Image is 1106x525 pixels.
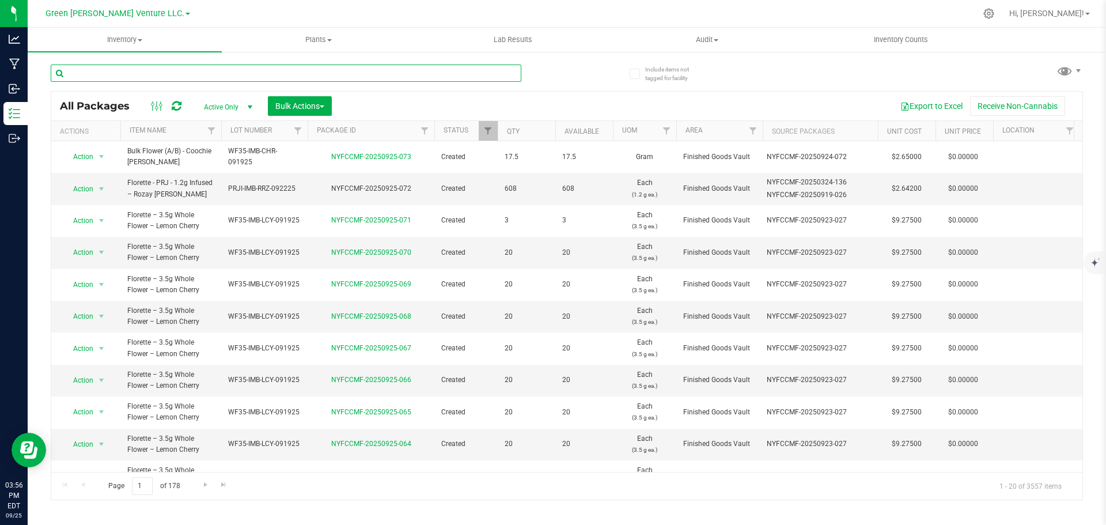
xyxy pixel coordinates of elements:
[63,308,94,324] span: Action
[767,247,874,258] div: Value 1: NYFCCMF-20250923-027
[620,369,669,391] span: Each
[683,343,756,354] span: Finished Goods Vault
[94,213,109,229] span: select
[683,215,756,226] span: Finished Goods Vault
[767,279,874,290] div: Value 1: NYFCCMF-20250923-027
[562,375,606,386] span: 20
[683,279,756,290] span: Finished Goods Vault
[215,477,232,493] a: Go to the last page
[767,177,874,188] div: Value 1: NYFCCMF-20250324-136
[505,439,548,450] span: 20
[505,471,548,482] span: 20
[562,471,606,482] span: 20
[970,96,1065,116] button: Receive Non-Cannabis
[620,316,669,327] p: (3.5 g ea.)
[94,308,109,324] span: select
[562,247,606,258] span: 20
[767,190,874,201] div: Value 2: NYFCCMF-20250919-026
[683,247,756,258] span: Finished Goods Vault
[562,407,606,418] span: 20
[767,407,874,418] div: Value 1: NYFCCMF-20250923-027
[878,429,935,460] td: $9.27500
[230,126,272,134] a: Lot Number
[127,465,214,487] span: Florette – 3.5g Whole Flower – Lemon Cherry
[942,436,984,452] span: $0.00000
[683,311,756,322] span: Finished Goods Vault
[505,375,548,386] span: 20
[505,215,548,226] span: 3
[94,341,109,357] span: select
[441,343,491,354] span: Created
[858,35,944,45] span: Inventory Counts
[51,65,521,82] input: Search Package ID, Item Name, SKU, Lot or Part Number...
[228,247,301,258] span: WF35-IMB-LCY-091925
[878,237,935,269] td: $9.27500
[507,127,520,135] a: Qty
[127,274,214,296] span: Florette – 3.5g Whole Flower – Lemon Cherry
[132,477,153,495] input: 1
[228,183,301,194] span: PRJI-IMB-RRZ-092225
[878,141,935,173] td: $2.65000
[94,277,109,293] span: select
[683,183,756,194] span: Finished Goods Vault
[562,279,606,290] span: 20
[63,468,94,484] span: Action
[331,248,411,256] a: NYFCCMF-20250925-070
[611,35,804,45] span: Audit
[610,28,804,52] a: Audit
[620,349,669,360] p: (3.5 g ea.)
[620,221,669,232] p: (3.5 g ea.)
[228,343,301,354] span: WF35-IMB-LCY-091925
[657,121,676,141] a: Filter
[12,433,46,467] iframe: Resource center
[683,407,756,418] span: Finished Goods Vault
[127,146,214,168] span: Bulk Flower (A/B) - Coochie [PERSON_NAME]
[441,375,491,386] span: Created
[767,471,874,482] div: Value 1: NYFCCMF-20250923-027
[645,65,703,82] span: Include items not tagged for facility
[767,311,874,322] div: Value 1: NYFCCMF-20250923-027
[620,152,669,163] span: Gram
[5,480,22,511] p: 03:56 PM EDT
[942,149,984,165] span: $0.00000
[893,96,970,116] button: Export to Excel
[505,247,548,258] span: 20
[415,121,434,141] a: Filter
[878,205,935,237] td: $9.27500
[620,189,669,200] p: (1.2 g ea.)
[878,301,935,333] td: $9.27500
[94,149,109,165] span: select
[5,511,22,520] p: 09/25
[622,126,637,134] a: UOM
[887,127,922,135] a: Unit Cost
[942,212,984,229] span: $0.00000
[331,408,411,416] a: NYFCCMF-20250925-065
[562,152,606,163] span: 17.5
[505,183,548,194] span: 608
[228,375,301,386] span: WF35-IMB-LCY-091925
[683,439,756,450] span: Finished Goods Vault
[620,241,669,263] span: Each
[46,9,184,18] span: Green [PERSON_NAME] Venture LLC.
[127,337,214,359] span: Florette – 3.5g Whole Flower – Lemon Cherry
[620,444,669,455] p: (3.5 g ea.)
[94,436,109,452] span: select
[228,215,301,226] span: WF35-IMB-LCY-091925
[441,247,491,258] span: Created
[202,121,221,141] a: Filter
[63,436,94,452] span: Action
[942,244,984,261] span: $0.00000
[478,35,548,45] span: Lab Results
[562,343,606,354] span: 20
[878,173,935,205] td: $2.64200
[767,343,874,354] div: Value 1: NYFCCMF-20250923-027
[1060,121,1080,141] a: Filter
[479,121,498,141] a: Filter
[441,152,491,163] span: Created
[878,269,935,301] td: $9.27500
[28,35,222,45] span: Inventory
[878,333,935,364] td: $9.27500
[63,181,94,197] span: Action
[94,181,109,197] span: select
[620,433,669,455] span: Each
